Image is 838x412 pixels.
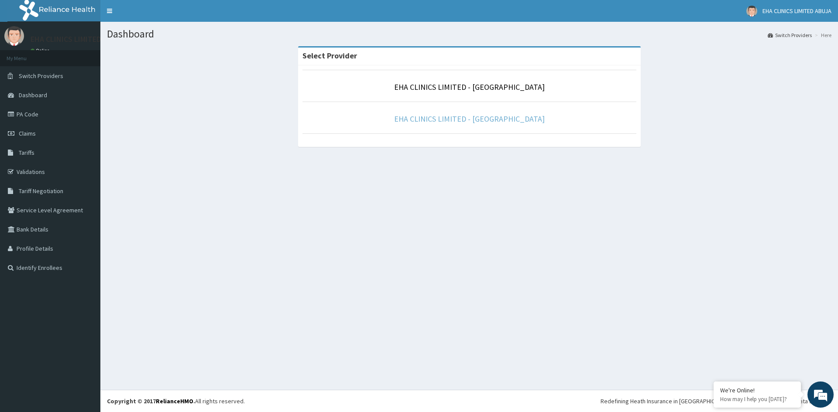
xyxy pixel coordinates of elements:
p: How may I help you today? [720,395,794,403]
h1: Dashboard [107,28,831,40]
span: Claims [19,129,36,137]
p: EHA CLINICS LIMITED ABUJA [31,35,125,43]
a: RelianceHMO [156,397,193,405]
a: Online [31,48,52,54]
div: Redefining Heath Insurance in [GEOGRAPHIC_DATA] using Telemedicine and Data Science! [601,397,831,405]
div: We're Online! [720,386,794,394]
a: EHA CLINICS LIMITED - [GEOGRAPHIC_DATA] [394,82,545,92]
a: EHA CLINICS LIMITED - [GEOGRAPHIC_DATA] [394,114,545,124]
strong: Select Provider [302,51,357,61]
li: Here [813,31,831,39]
span: Tariff Negotiation [19,187,63,195]
img: User Image [746,6,757,17]
span: Dashboard [19,91,47,99]
span: EHA CLINICS LIMITED ABUJA [762,7,831,15]
span: Tariffs [19,149,34,157]
span: Switch Providers [19,72,63,80]
strong: Copyright © 2017 . [107,397,195,405]
a: Switch Providers [768,31,812,39]
img: User Image [4,26,24,46]
footer: All rights reserved. [100,390,838,412]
